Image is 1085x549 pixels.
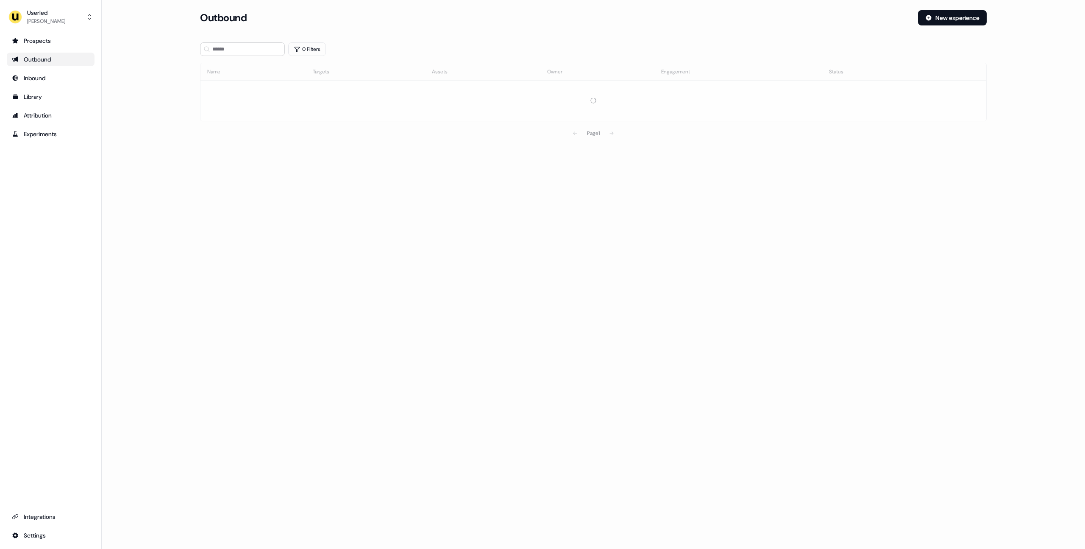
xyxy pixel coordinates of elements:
div: Integrations [12,513,89,521]
a: Go to templates [7,90,95,104]
a: Go to prospects [7,34,95,48]
a: Go to integrations [7,529,95,542]
div: Inbound [12,74,89,82]
div: Outbound [12,55,89,64]
button: Userled[PERSON_NAME] [7,7,95,27]
h3: Outbound [200,11,247,24]
a: Go to experiments [7,127,95,141]
div: Settings [12,531,89,540]
a: Go to outbound experience [7,53,95,66]
div: Userled [27,8,65,17]
button: New experience [918,10,987,25]
a: Go to integrations [7,510,95,524]
a: Go to Inbound [7,71,95,85]
div: Attribution [12,111,89,120]
div: Experiments [12,130,89,138]
div: Library [12,92,89,101]
div: Prospects [12,36,89,45]
div: [PERSON_NAME] [27,17,65,25]
a: Go to attribution [7,109,95,122]
button: 0 Filters [288,42,326,56]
